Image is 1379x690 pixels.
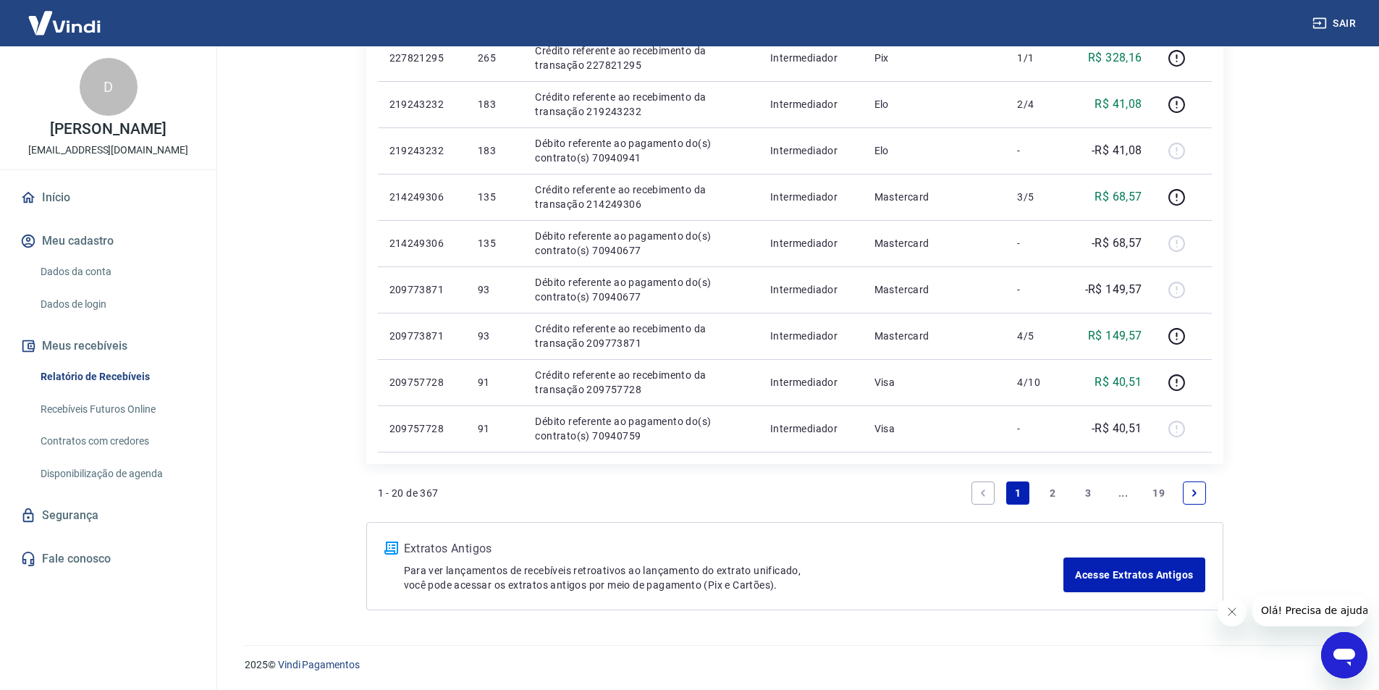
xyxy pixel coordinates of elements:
[874,51,995,65] p: Pix
[35,362,199,392] a: Relatório de Recebíveis
[535,321,747,350] p: Crédito referente ao recebimento da transação 209773871
[1017,51,1060,65] p: 1/1
[80,58,138,116] div: D
[17,182,199,214] a: Início
[1006,481,1029,505] a: Page 1 is your current page
[1017,282,1060,297] p: -
[35,290,199,319] a: Dados de login
[535,43,747,72] p: Crédito referente ao recebimento da transação 227821295
[389,375,455,390] p: 209757728
[35,426,199,456] a: Contratos com credores
[478,375,512,390] p: 91
[1095,374,1142,391] p: R$ 40,51
[874,375,995,390] p: Visa
[874,97,995,112] p: Elo
[1218,597,1247,626] iframe: Fechar mensagem
[770,143,851,158] p: Intermediador
[478,97,512,112] p: 183
[535,414,747,443] p: Débito referente ao pagamento do(s) contrato(s) 70940759
[1147,481,1171,505] a: Page 19
[770,375,851,390] p: Intermediador
[389,51,455,65] p: 227821295
[1310,10,1362,37] button: Sair
[35,395,199,424] a: Recebíveis Futuros Online
[1092,142,1142,159] p: -R$ 41,08
[245,657,1344,673] p: 2025 ©
[17,225,199,257] button: Meu cadastro
[1017,97,1060,112] p: 2/4
[389,421,455,436] p: 209757728
[17,330,199,362] button: Meus recebíveis
[17,1,111,45] img: Vindi
[1095,188,1142,206] p: R$ 68,57
[1017,143,1060,158] p: -
[535,275,747,304] p: Débito referente ao pagamento do(s) contrato(s) 70940677
[389,97,455,112] p: 219243232
[535,182,747,211] p: Crédito referente ao recebimento da transação 214249306
[1017,421,1060,436] p: -
[389,329,455,343] p: 209773871
[404,563,1064,592] p: Para ver lançamentos de recebíveis retroativos ao lançamento do extrato unificado, você pode aces...
[17,543,199,575] a: Fale conosco
[389,190,455,204] p: 214249306
[278,659,360,670] a: Vindi Pagamentos
[535,368,747,397] p: Crédito referente ao recebimento da transação 209757728
[28,143,188,158] p: [EMAIL_ADDRESS][DOMAIN_NAME]
[478,143,512,158] p: 183
[389,282,455,297] p: 209773871
[389,143,455,158] p: 219243232
[1017,190,1060,204] p: 3/5
[1017,375,1060,390] p: 4/10
[35,459,199,489] a: Disponibilização de agenda
[770,329,851,343] p: Intermediador
[404,540,1064,558] p: Extratos Antigos
[770,282,851,297] p: Intermediador
[971,481,995,505] a: Previous page
[770,236,851,251] p: Intermediador
[535,136,747,165] p: Débito referente ao pagamento do(s) contrato(s) 70940941
[384,542,398,555] img: ícone
[1095,96,1142,113] p: R$ 41,08
[770,51,851,65] p: Intermediador
[966,476,1212,510] ul: Pagination
[1112,481,1135,505] a: Jump forward
[874,282,995,297] p: Mastercard
[1017,329,1060,343] p: 4/5
[1088,49,1142,67] p: R$ 328,16
[478,282,512,297] p: 93
[35,257,199,287] a: Dados da conta
[17,500,199,531] a: Segurança
[478,51,512,65] p: 265
[874,236,995,251] p: Mastercard
[1042,481,1065,505] a: Page 2
[1092,235,1142,252] p: -R$ 68,57
[1063,558,1205,592] a: Acesse Extratos Antigos
[478,329,512,343] p: 93
[770,421,851,436] p: Intermediador
[1085,281,1142,298] p: -R$ 149,57
[478,236,512,251] p: 135
[770,97,851,112] p: Intermediador
[1321,632,1367,678] iframe: Botão para abrir a janela de mensagens
[874,190,995,204] p: Mastercard
[770,190,851,204] p: Intermediador
[1088,327,1142,345] p: R$ 149,57
[389,236,455,251] p: 214249306
[50,122,166,137] p: [PERSON_NAME]
[535,229,747,258] p: Débito referente ao pagamento do(s) contrato(s) 70940677
[1252,594,1367,626] iframe: Mensagem da empresa
[478,190,512,204] p: 135
[874,143,995,158] p: Elo
[874,421,995,436] p: Visa
[874,329,995,343] p: Mastercard
[9,10,122,22] span: Olá! Precisa de ajuda?
[1183,481,1206,505] a: Next page
[478,421,512,436] p: 91
[535,90,747,119] p: Crédito referente ao recebimento da transação 219243232
[1092,420,1142,437] p: -R$ 40,51
[378,486,439,500] p: 1 - 20 de 367
[1017,236,1060,251] p: -
[1076,481,1100,505] a: Page 3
